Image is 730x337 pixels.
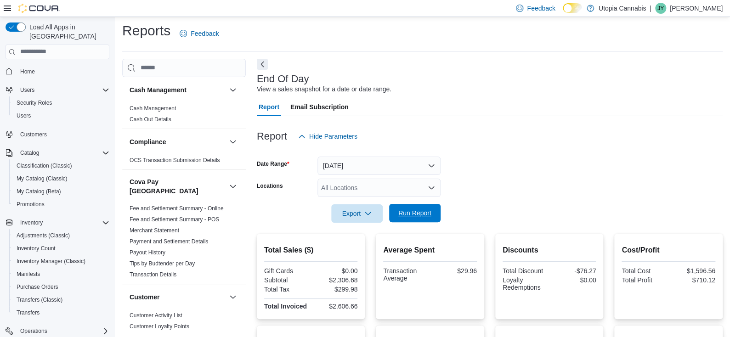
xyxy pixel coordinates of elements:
[17,84,109,95] span: Users
[503,267,548,275] div: Total Discount
[17,112,31,119] span: Users
[428,184,435,191] button: Open list of options
[13,186,109,197] span: My Catalog (Beta)
[503,276,548,291] div: Loyalty Redemptions
[622,245,715,256] h2: Cost/Profit
[130,105,176,112] a: Cash Management
[17,326,51,337] button: Operations
[257,160,289,168] label: Date Range
[130,85,187,95] h3: Cash Management
[17,84,38,95] button: Users
[13,110,109,121] span: Users
[657,3,664,14] span: JY
[17,258,85,265] span: Inventory Manager (Classic)
[9,229,113,242] button: Adjustments (Classic)
[17,129,51,140] a: Customers
[563,3,582,13] input: Dark Mode
[26,22,109,41] span: Load All Apps in [GEOGRAPHIC_DATA]
[13,243,109,254] span: Inventory Count
[20,86,34,94] span: Users
[2,128,113,141] button: Customers
[130,137,226,146] button: Compliance
[130,157,220,163] a: OCS Transaction Submission Details
[130,227,179,234] a: Merchant Statement
[17,296,62,303] span: Transfers (Classic)
[20,149,39,157] span: Catalog
[13,307,109,318] span: Transfers
[13,281,62,292] a: Purchase Orders
[259,98,279,116] span: Report
[670,267,715,275] div: $1,596.56
[130,177,226,196] button: Cova Pay [GEOGRAPHIC_DATA]
[20,327,47,335] span: Operations
[13,294,66,305] a: Transfers (Classic)
[13,173,71,184] a: My Catalog (Classic)
[264,276,309,284] div: Subtotal
[264,267,309,275] div: Gift Cards
[17,245,56,252] span: Inventory Count
[2,65,113,78] button: Home
[9,185,113,198] button: My Catalog (Beta)
[264,303,307,310] strong: Total Invoiced
[130,271,176,278] span: Transaction Details
[655,3,666,14] div: Jason Yoo
[13,97,56,108] a: Security Roles
[313,303,358,310] div: $2,606.66
[389,204,441,222] button: Run Report
[13,186,65,197] a: My Catalog (Beta)
[9,159,113,172] button: Classification (Classic)
[313,267,358,275] div: $0.00
[130,205,224,212] a: Fee and Settlement Summary - Online
[130,323,189,330] span: Customer Loyalty Points
[264,286,309,293] div: Total Tax
[130,227,179,234] span: Merchant Statement
[17,270,40,278] span: Manifests
[130,249,165,256] span: Payout History
[13,110,34,121] a: Users
[227,292,238,303] button: Customer
[20,131,47,138] span: Customers
[130,216,219,223] a: Fee and Settlement Summary - POS
[227,181,238,192] button: Cova Pay [GEOGRAPHIC_DATA]
[130,260,195,267] span: Tips by Budtender per Day
[227,136,238,147] button: Compliance
[130,312,182,319] a: Customer Activity List
[122,203,246,284] div: Cova Pay [GEOGRAPHIC_DATA]
[599,3,646,14] p: Utopia Cannabis
[13,256,109,267] span: Inventory Manager (Classic)
[17,129,109,140] span: Customers
[9,109,113,122] button: Users
[13,97,109,108] span: Security Roles
[122,155,246,169] div: Compliance
[176,24,222,43] a: Feedback
[17,326,109,337] span: Operations
[13,294,109,305] span: Transfers (Classic)
[17,147,43,158] button: Catalog
[313,286,358,293] div: $299.98
[2,146,113,159] button: Catalog
[227,84,238,95] button: Cash Management
[130,238,208,245] span: Payment and Settlement Details
[257,131,287,142] h3: Report
[17,188,61,195] span: My Catalog (Beta)
[17,309,40,316] span: Transfers
[17,217,46,228] button: Inventory
[331,204,383,223] button: Export
[337,204,377,223] span: Export
[13,281,109,292] span: Purchase Orders
[17,175,68,182] span: My Catalog (Classic)
[264,245,358,256] h2: Total Sales ($)
[13,307,43,318] a: Transfers
[191,29,219,38] span: Feedback
[130,292,159,302] h3: Customer
[13,160,76,171] a: Classification (Classic)
[9,306,113,319] button: Transfers
[130,238,208,245] a: Payment and Settlement Details
[17,66,39,77] a: Home
[622,276,667,284] div: Total Profit
[17,283,58,291] span: Purchase Orders
[17,99,52,107] span: Security Roles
